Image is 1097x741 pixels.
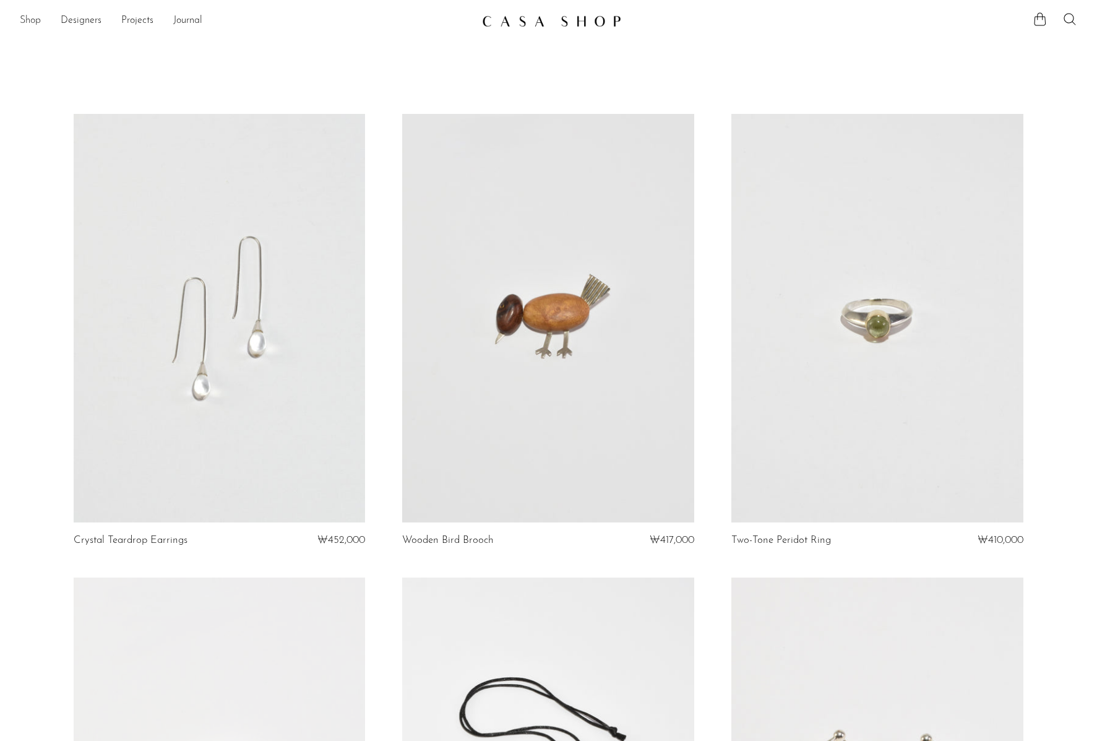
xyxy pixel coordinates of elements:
a: Journal [173,13,202,29]
span: ₩410,000 [978,535,1023,545]
a: Projects [121,13,153,29]
span: ₩417,000 [650,535,694,545]
a: Designers [61,13,101,29]
a: Wooden Bird Brooch [402,535,494,546]
nav: Desktop navigation [20,11,472,32]
a: Two-Tone Peridot Ring [731,535,831,546]
span: ₩452,000 [317,535,365,545]
ul: NEW HEADER MENU [20,11,472,32]
a: Shop [20,13,41,29]
a: Crystal Teardrop Earrings [74,535,187,546]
